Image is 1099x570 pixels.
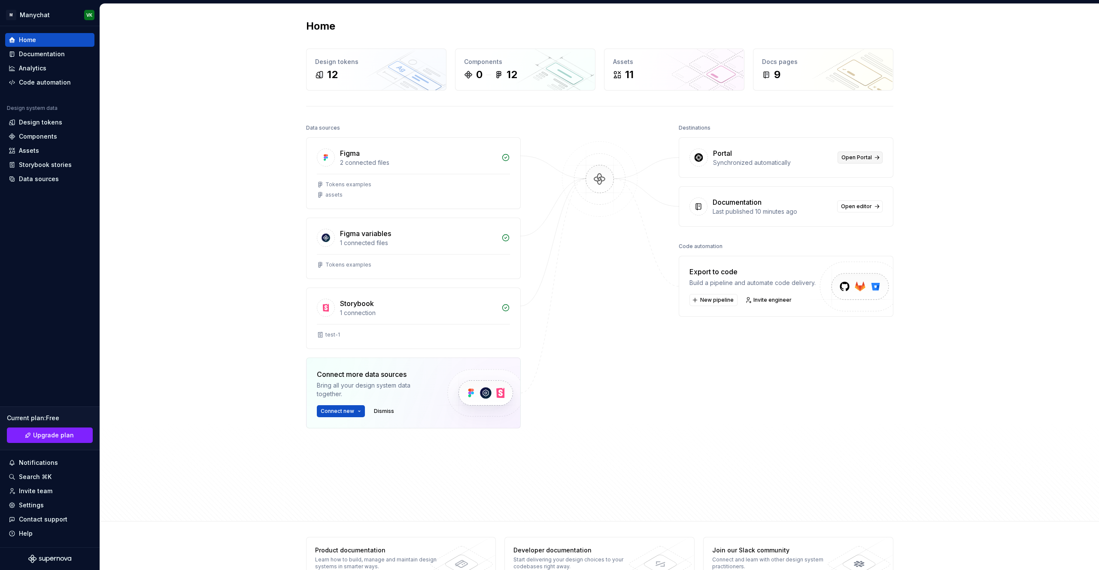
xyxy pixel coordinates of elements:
div: Documentation [19,50,65,58]
a: Invite team [5,484,94,498]
div: Join our Slack community [712,546,837,555]
div: Data sources [306,122,340,134]
div: Components [464,58,586,66]
a: Invite engineer [743,294,795,306]
div: Figma [340,148,360,158]
a: Analytics [5,61,94,75]
span: Upgrade plan [33,431,74,440]
div: Code automation [679,240,723,252]
div: M [6,10,16,20]
div: 12 [327,68,338,82]
div: Assets [613,58,735,66]
div: 9 [774,68,780,82]
div: Bring all your design system data together. [317,381,433,398]
div: Design system data [7,105,58,112]
div: Code automation [19,78,71,87]
button: Contact support [5,512,94,526]
div: Notifications [19,458,58,467]
div: Figma variables [340,228,391,239]
div: 11 [625,68,634,82]
span: Open editor [841,203,872,210]
div: Assets [19,146,39,155]
div: Developer documentation [513,546,638,555]
button: MManychatVK [2,6,98,24]
div: 2 connected files [340,158,496,167]
div: Build a pipeline and automate code delivery. [689,279,816,287]
div: Tokens examples [325,261,371,268]
div: Tokens examples [325,181,371,188]
div: Help [19,529,33,538]
div: Product documentation [315,546,440,555]
div: Analytics [19,64,46,73]
div: Current plan : Free [7,414,93,422]
a: Home [5,33,94,47]
div: Synchronized automatically [713,158,832,167]
span: New pipeline [700,297,734,303]
a: Storybook stories [5,158,94,172]
span: Open Portal [841,154,872,161]
div: Home [19,36,36,44]
div: 12 [507,68,517,82]
a: Figma2 connected filesTokens examplesassets [306,137,521,209]
button: Notifications [5,456,94,470]
div: Last published 10 minutes ago [713,207,832,216]
svg: Supernova Logo [28,555,71,563]
div: Connect more data sources [317,369,433,379]
div: VK [86,12,92,18]
button: Help [5,527,94,540]
div: test-1 [325,331,340,338]
span: Dismiss [374,408,394,415]
div: Storybook stories [19,161,72,169]
div: Storybook [340,298,374,309]
div: Search ⌘K [19,473,52,481]
span: Connect new [321,408,354,415]
div: Portal [713,148,732,158]
div: Start delivering your design choices to your codebases right away. [513,556,638,570]
a: Open Portal [838,152,883,164]
a: Components012 [455,49,595,91]
div: 0 [476,68,483,82]
div: Contact support [19,515,67,524]
div: Documentation [713,197,762,207]
div: Learn how to build, manage and maintain design systems in smarter ways. [315,556,440,570]
a: Documentation [5,47,94,61]
a: Data sources [5,172,94,186]
div: Components [19,132,57,141]
div: Settings [19,501,44,509]
button: Connect new [317,405,365,417]
a: Storybook1 connectiontest-1 [306,288,521,349]
button: Dismiss [370,405,398,417]
div: Docs pages [762,58,884,66]
a: Settings [5,498,94,512]
div: Manychat [20,11,50,19]
a: Figma variables1 connected filesTokens examples [306,218,521,279]
a: Assets [5,144,94,158]
span: Invite engineer [753,297,792,303]
div: Data sources [19,175,59,183]
button: Upgrade plan [7,427,93,443]
div: Export to code [689,267,816,277]
a: Design tokens [5,115,94,129]
a: Code automation [5,76,94,89]
button: Search ⌘K [5,470,94,484]
div: Invite team [19,487,52,495]
a: Assets11 [604,49,744,91]
button: New pipeline [689,294,738,306]
div: 1 connection [340,309,496,317]
div: assets [325,191,343,198]
div: Connect and learn with other design system practitioners. [712,556,837,570]
a: Docs pages9 [753,49,893,91]
a: Open editor [837,200,883,212]
div: 1 connected files [340,239,496,247]
div: Design tokens [19,118,62,127]
a: Design tokens12 [306,49,446,91]
a: Components [5,130,94,143]
h2: Home [306,19,335,33]
div: Design tokens [315,58,437,66]
div: Destinations [679,122,710,134]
